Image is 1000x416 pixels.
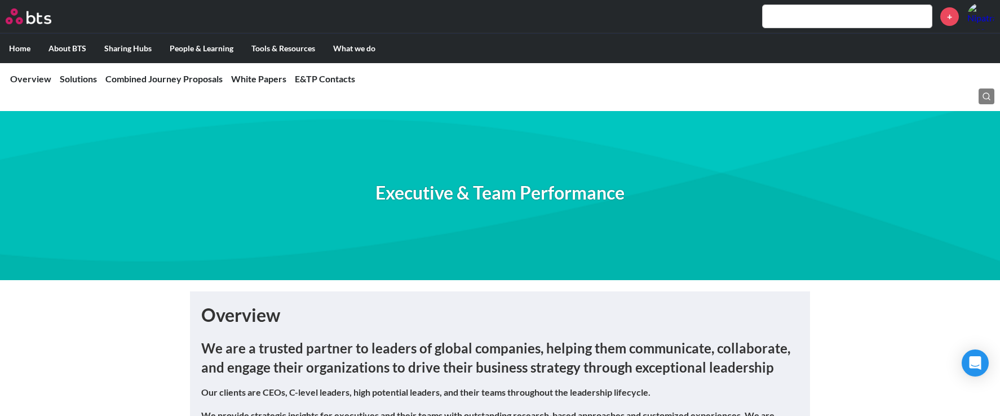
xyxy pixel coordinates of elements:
[6,8,51,24] img: BTS Logo
[324,34,384,63] label: What we do
[39,34,95,63] label: About BTS
[967,3,994,30] img: Nipatra Tangpojthavepol
[201,303,799,328] h1: Overview
[940,7,959,26] a: +
[242,34,324,63] label: Tools & Resources
[6,8,72,24] a: Go home
[95,34,161,63] label: Sharing Hubs
[201,339,799,377] h2: We are a trusted partner to leaders of global companies, helping them communicate, collaborate, a...
[962,349,989,377] div: Open Intercom Messenger
[105,73,223,84] a: Combined Journey Proposals
[967,3,994,30] a: Profile
[231,73,286,84] a: White Papers
[10,73,51,84] a: Overview
[375,180,625,206] h1: Executive & Team Performance
[201,387,651,397] strong: Our clients are CEOs, C-level leaders, high potential leaders, and their teams throughout the lea...
[161,34,242,63] label: People & Learning
[60,73,97,84] a: Solutions
[295,73,355,84] a: E&TP Contacts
